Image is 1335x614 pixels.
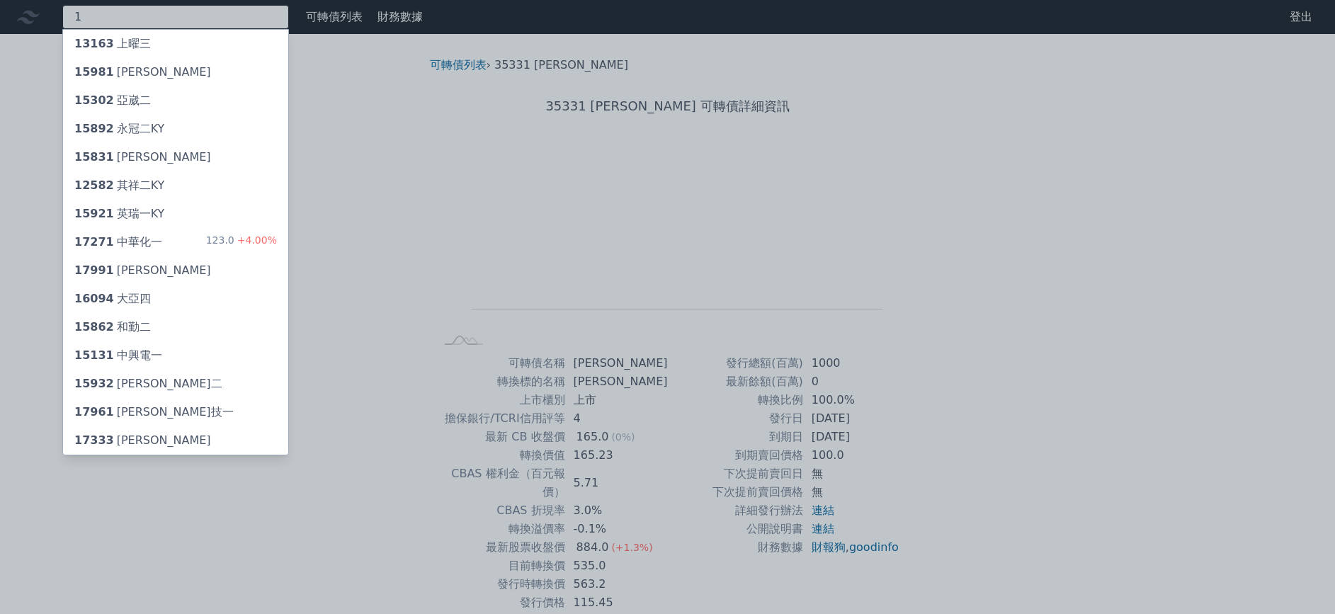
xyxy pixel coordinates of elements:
span: 15892 [74,122,114,135]
span: 15932 [74,377,114,390]
span: 15831 [74,150,114,164]
div: 大亞四 [74,290,151,307]
span: 17961 [74,405,114,419]
span: 17991 [74,263,114,277]
div: [PERSON_NAME]二 [74,375,222,392]
span: 15921 [74,207,114,220]
a: 15921英瑞一KY [63,200,288,228]
div: 上曜三 [74,35,151,52]
div: [PERSON_NAME]技一 [74,404,234,421]
a: 15981[PERSON_NAME] [63,58,288,86]
div: [PERSON_NAME] [74,262,211,279]
a: 15932[PERSON_NAME]二 [63,370,288,398]
span: 13163 [74,37,114,50]
span: 16094 [74,292,114,305]
div: 和勤二 [74,319,151,336]
div: 123.0 [206,234,277,251]
span: 15302 [74,93,114,107]
a: 15131中興電一 [63,341,288,370]
span: +4.00% [234,234,277,246]
a: 17991[PERSON_NAME] [63,256,288,285]
a: 15302亞崴二 [63,86,288,115]
span: 15131 [74,348,114,362]
a: 17961[PERSON_NAME]技一 [63,398,288,426]
span: 12582 [74,178,114,192]
span: 15862 [74,320,114,334]
a: 16094大亞四 [63,285,288,313]
div: [PERSON_NAME] [74,64,211,81]
a: 15892永冠二KY [63,115,288,143]
div: 英瑞一KY [74,205,164,222]
span: 15981 [74,65,114,79]
a: 17271中華化一 123.0+4.00% [63,228,288,256]
a: 13163上曜三 [63,30,288,58]
div: [PERSON_NAME] [74,149,211,166]
a: 15862和勤二 [63,313,288,341]
span: 17333 [74,433,114,447]
div: 中興電一 [74,347,162,364]
div: 永冠二KY [74,120,164,137]
a: 15831[PERSON_NAME] [63,143,288,171]
a: 17333[PERSON_NAME] [63,426,288,455]
span: 17271 [74,235,114,249]
div: 亞崴二 [74,92,151,109]
div: 其祥二KY [74,177,164,194]
div: 中華化一 [74,234,162,251]
a: 12582其祥二KY [63,171,288,200]
div: [PERSON_NAME] [74,432,211,449]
